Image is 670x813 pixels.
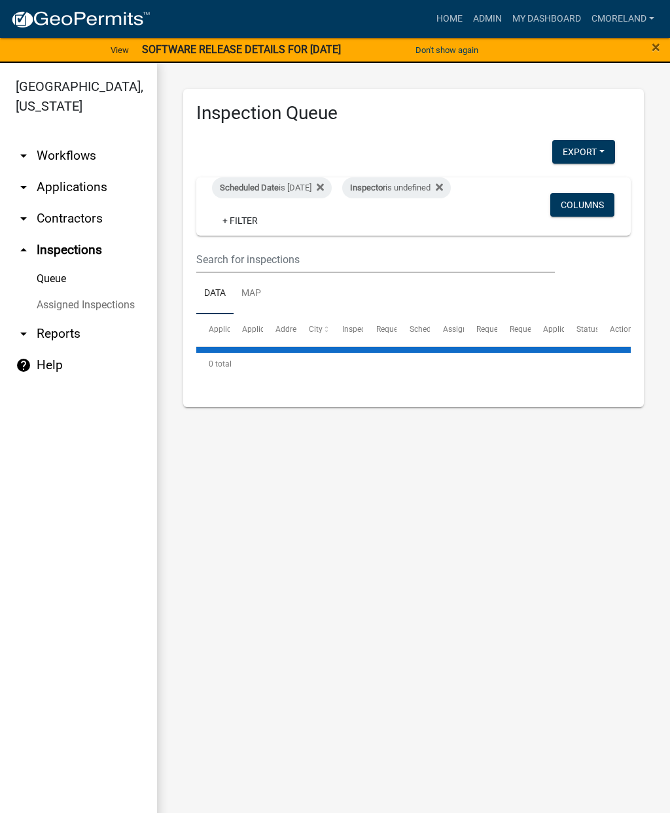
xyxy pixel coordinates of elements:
[597,314,631,346] datatable-header-cell: Actions
[196,348,631,380] div: 0 total
[430,314,463,346] datatable-header-cell: Assigned Inspector
[142,43,341,56] strong: SOFTWARE RELEASE DETAILS FOR [DATE]
[212,177,332,198] div: is [DATE]
[230,314,263,346] datatable-header-cell: Application Type
[497,314,531,346] datatable-header-cell: Requestor Phone
[443,325,510,334] span: Assigned Inspector
[552,140,615,164] button: Export
[464,314,497,346] datatable-header-cell: Requestor Name
[16,357,31,373] i: help
[16,326,31,342] i: arrow_drop_down
[531,314,564,346] datatable-header-cell: Application Description
[296,314,330,346] datatable-header-cell: City
[652,39,660,55] button: Close
[234,273,269,315] a: Map
[209,325,249,334] span: Application
[363,314,397,346] datatable-header-cell: Requested Date
[342,177,451,198] div: is undefined
[397,314,430,346] datatable-header-cell: Scheduled Time
[220,183,279,192] span: Scheduled Date
[16,242,31,258] i: arrow_drop_up
[576,325,599,334] span: Status
[16,211,31,226] i: arrow_drop_down
[342,325,398,334] span: Inspection Type
[507,7,586,31] a: My Dashboard
[586,7,660,31] a: cmoreland
[196,273,234,315] a: Data
[16,179,31,195] i: arrow_drop_down
[468,7,507,31] a: Admin
[196,314,230,346] datatable-header-cell: Application
[410,325,466,334] span: Scheduled Time
[196,102,631,124] h3: Inspection Queue
[564,314,597,346] datatable-header-cell: Status
[196,246,555,273] input: Search for inspections
[242,325,302,334] span: Application Type
[543,325,626,334] span: Application Description
[212,209,268,232] a: + Filter
[410,39,484,61] button: Don't show again
[376,325,431,334] span: Requested Date
[652,38,660,56] span: ×
[16,148,31,164] i: arrow_drop_down
[263,314,296,346] datatable-header-cell: Address
[330,314,363,346] datatable-header-cell: Inspection Type
[350,183,385,192] span: Inspector
[431,7,468,31] a: Home
[476,325,535,334] span: Requestor Name
[275,325,304,334] span: Address
[610,325,637,334] span: Actions
[550,193,614,217] button: Columns
[510,325,570,334] span: Requestor Phone
[105,39,134,61] a: View
[309,325,323,334] span: City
